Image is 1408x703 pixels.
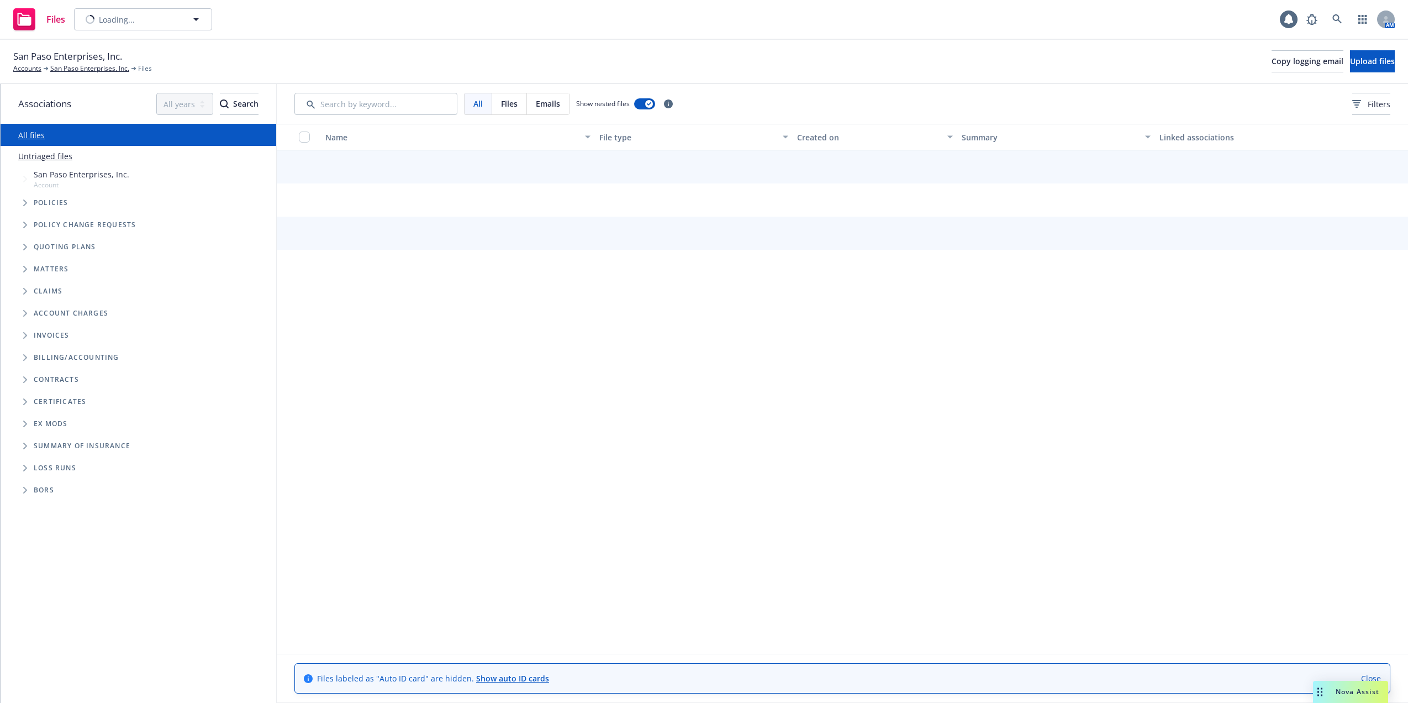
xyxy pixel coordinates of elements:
div: Tree Example [1,166,276,347]
span: Emails [536,98,560,109]
div: File type [599,132,776,143]
span: Files [46,15,65,24]
input: Search by keyword... [294,93,457,115]
span: Summary of insurance [34,443,130,449]
span: Account [34,180,129,190]
span: Upload files [1350,56,1395,66]
a: Untriaged files [18,150,72,162]
input: Select all [299,132,310,143]
span: Files [501,98,518,109]
span: Files [138,64,152,74]
button: Summary [957,124,1155,150]
span: Filters [1368,98,1390,110]
span: Account charges [34,310,108,317]
button: Loading... [74,8,212,30]
span: Contracts [34,376,79,383]
span: Claims [34,288,62,295]
a: Report a Bug [1301,8,1323,30]
a: San Paso Enterprises, Inc. [50,64,129,74]
span: Copy logging email [1272,56,1343,66]
span: Show nested files [576,99,630,108]
span: Ex Mods [34,421,67,427]
svg: Search [220,99,229,108]
span: Matters [34,266,68,272]
div: Folder Tree Example [1,347,276,501]
button: File type [595,124,793,150]
a: Search [1326,8,1348,30]
button: Filters [1352,93,1390,115]
a: All files [18,130,45,140]
a: Close [1361,673,1381,684]
span: Nova Assist [1336,687,1379,696]
span: Associations [18,97,71,111]
div: Drag to move [1313,681,1327,703]
button: Created on [793,124,957,150]
span: San Paso Enterprises, Inc. [13,49,122,64]
div: Name [325,132,578,143]
span: Certificates [34,398,86,405]
button: Linked associations [1155,124,1353,150]
span: Files labeled as "Auto ID card" are hidden. [317,673,549,684]
span: Policies [34,200,68,206]
span: Quoting plans [34,244,96,250]
span: Policy change requests [34,222,136,228]
button: Nova Assist [1313,681,1388,703]
button: SearchSearch [220,93,259,115]
span: San Paso Enterprises, Inc. [34,169,129,180]
span: Billing/Accounting [34,354,119,361]
div: Summary [962,132,1138,143]
a: Files [9,4,70,35]
span: Loading... [99,14,135,25]
button: Copy logging email [1272,50,1343,72]
span: All [473,98,483,109]
a: Switch app [1352,8,1374,30]
button: Upload files [1350,50,1395,72]
span: Loss Runs [34,465,76,471]
span: BORs [34,487,54,494]
span: Invoices [34,332,70,339]
div: Search [220,93,259,114]
button: Name [321,124,595,150]
span: Filters [1352,98,1390,110]
a: Show auto ID cards [476,673,549,684]
div: Created on [797,132,941,143]
div: Linked associations [1159,132,1348,143]
a: Accounts [13,64,41,74]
